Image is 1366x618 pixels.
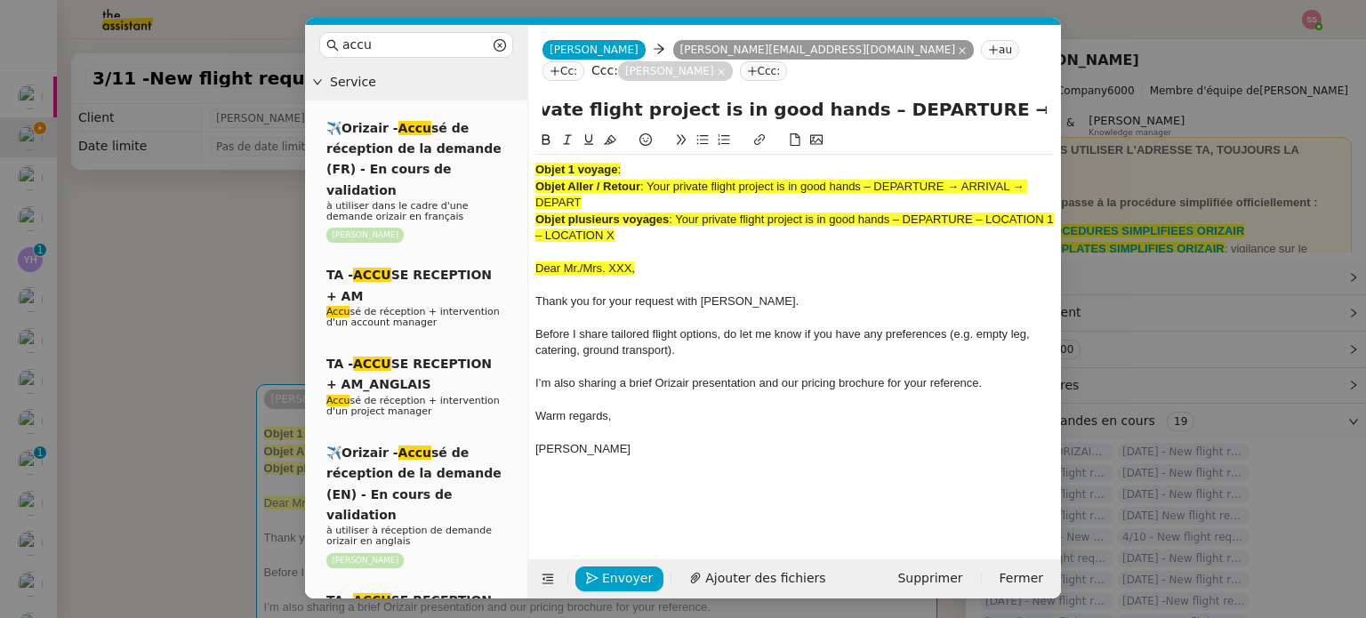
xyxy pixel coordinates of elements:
[342,35,490,55] input: Templates
[398,445,431,460] em: Accu
[326,200,468,222] span: à utiliser dans le cadre d'une demande orizair en français
[618,61,733,81] nz-tag: [PERSON_NAME]
[326,357,492,391] span: TA - SE RECEPTION + AM_ANGLAIS
[535,327,1033,357] span: Before I share tailored flight options, do let me know if you have any preferences (e.g. empty le...
[897,568,962,589] span: Supprimer
[326,228,404,243] nz-tag: [PERSON_NAME]
[575,566,663,591] button: Envoyer
[535,213,669,226] strong: Objet plusieurs voyages
[535,180,1027,209] span: : Your private flight project is in good hands – DEPARTURE → ARRIVAL → DEPART
[353,593,391,607] em: ACCU
[326,525,492,547] span: à utiliser à réception de demande orizair en anglais
[326,593,492,607] span: TA - SE RECEPTION
[535,294,799,308] span: Thank you for your request with [PERSON_NAME].
[550,44,639,56] span: [PERSON_NAME]
[535,442,631,455] span: [PERSON_NAME]
[673,40,975,60] nz-tag: [PERSON_NAME][EMAIL_ADDRESS][DOMAIN_NAME]
[326,445,502,522] span: ✈️Orizair - sé de réception de la demande (EN) - En cours de validation
[679,566,836,591] button: Ajouter des fichiers
[591,63,618,77] label: Ccc:
[602,568,653,589] span: Envoyer
[542,61,584,81] nz-tag: Cc:
[353,268,391,282] em: ACCU
[326,395,500,417] span: sé de réception + intervention d'un project manager
[326,306,350,317] em: Accu
[353,357,391,371] em: ACCU
[326,268,492,302] span: TA - SE RECEPTION + AM
[535,213,1057,242] span: : Your private flight project is in good hands – DEPARTURE – LOCATION 1 – LOCATION X
[535,261,635,275] span: Dear Mr./Mrs. XXX,
[981,40,1019,60] nz-tag: au
[989,566,1054,591] button: Fermer
[740,61,788,81] nz-tag: Ccc:
[705,568,825,589] span: Ajouter des fichiers
[535,180,640,193] strong: Objet Aller / Retour
[535,409,611,422] span: Warm regards,
[887,566,973,591] button: Supprimer
[326,553,404,568] nz-tag: [PERSON_NAME]
[330,72,520,92] span: Service
[542,96,1047,123] input: Subject
[326,306,500,328] span: sé de réception + intervention d'un account manager
[305,65,527,100] div: Service
[1000,568,1043,589] span: Fermer
[326,395,350,406] em: Accu
[326,121,502,197] span: ✈️Orizair - sé de réception de la demande (FR) - En cours de validation
[535,163,617,176] strong: Objet 1 voyage
[535,376,982,389] span: I’m also sharing a brief Orizair presentation and our pricing brochure for your reference.
[398,121,431,135] em: Accu
[617,163,621,176] span: :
